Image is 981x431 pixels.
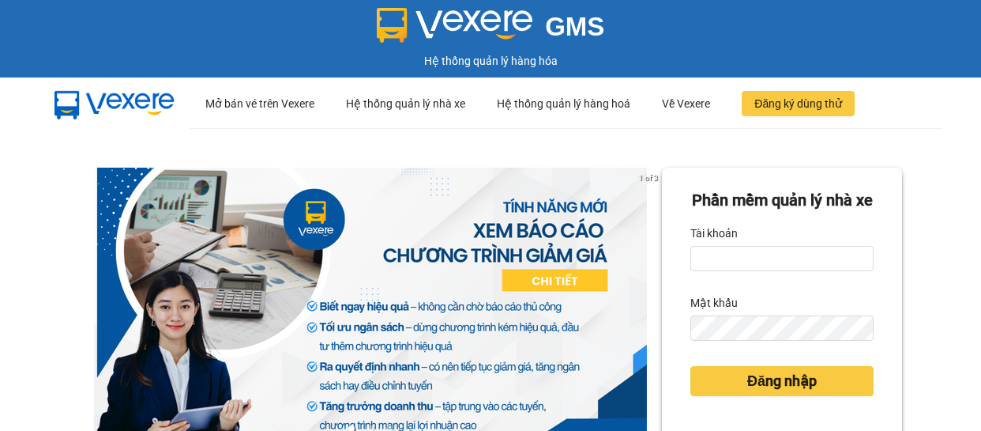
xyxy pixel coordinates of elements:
[690,290,738,316] label: Mật khẩu
[690,188,874,213] div: Phần mềm quản lý nhà xe
[634,168,662,188] p: 1 of 3
[4,52,977,70] div: Hệ thống quản lý hàng hóa
[377,24,605,36] a: GMS
[747,370,817,392] span: Đăng nhập
[662,78,710,129] div: Về Vexere
[754,95,842,112] span: Đăng ký dùng thử
[377,8,533,43] img: logo 2
[545,12,604,41] span: GMS
[205,78,314,129] div: Mở bán vé trên Vexere
[497,78,630,129] div: Hệ thống quản lý hàng hoá
[690,316,874,341] input: Mật khẩu
[690,221,738,246] label: Tài khoản
[742,91,855,116] button: Đăng ký dùng thử
[346,78,465,129] div: Hệ thống quản lý nhà xe
[690,246,874,271] input: Tài khoản
[39,79,190,129] img: mbUUG5Q.png
[690,366,874,396] button: Đăng nhập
